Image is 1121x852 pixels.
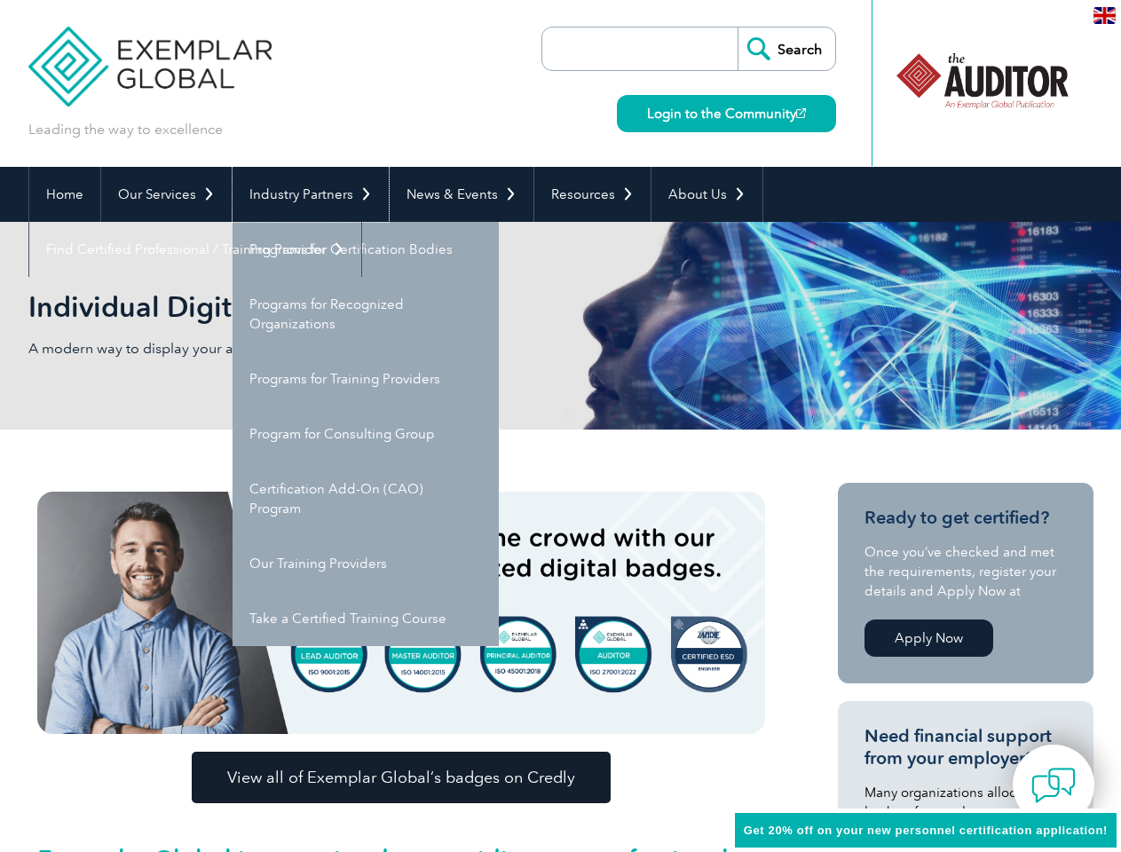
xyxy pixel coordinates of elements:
[29,222,361,277] a: Find Certified Professional / Training Provider
[28,120,223,139] p: Leading the way to excellence
[738,28,835,70] input: Search
[864,619,993,657] a: Apply Now
[28,339,561,359] p: A modern way to display your achievements
[744,824,1108,837] span: Get 20% off on your new personnel certification application!
[864,725,1067,769] h3: Need financial support from your employer?
[29,167,100,222] a: Home
[28,293,774,321] h2: Individual Digital Badging
[227,769,575,785] span: View all of Exemplar Global’s badges on Credly
[617,95,836,132] a: Login to the Community
[37,492,765,734] img: badges
[233,222,499,277] a: Programs for Certification Bodies
[651,167,762,222] a: About Us
[534,167,651,222] a: Resources
[864,507,1067,529] h3: Ready to get certified?
[1031,763,1076,808] img: contact-chat.png
[233,536,499,591] a: Our Training Providers
[796,108,806,118] img: open_square.png
[233,277,499,351] a: Programs for Recognized Organizations
[233,351,499,406] a: Programs for Training Providers
[233,461,499,536] a: Certification Add-On (CAO) Program
[101,167,232,222] a: Our Services
[192,752,611,803] a: View all of Exemplar Global’s badges on Credly
[390,167,533,222] a: News & Events
[233,167,389,222] a: Industry Partners
[864,542,1067,601] p: Once you’ve checked and met the requirements, register your details and Apply Now at
[1093,7,1116,24] img: en
[233,406,499,461] a: Program for Consulting Group
[233,591,499,646] a: Take a Certified Training Course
